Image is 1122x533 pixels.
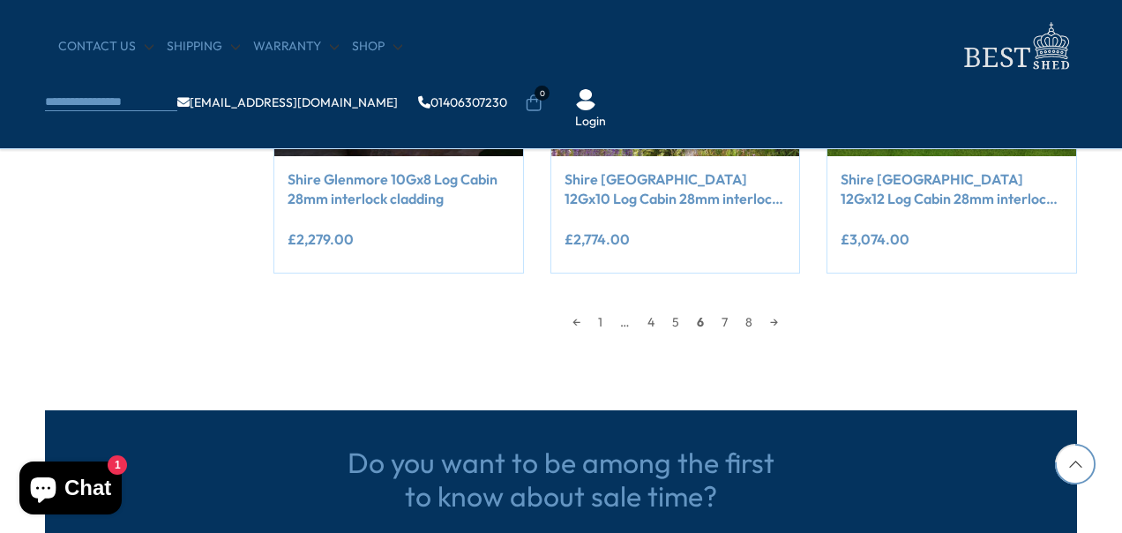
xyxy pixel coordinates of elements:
a: 4 [639,309,663,335]
a: 0 [525,94,542,112]
a: Shire [GEOGRAPHIC_DATA] 12Gx12 Log Cabin 28mm interlock cladding [841,169,1063,209]
a: 01406307230 [418,96,507,109]
a: 8 [737,309,761,335]
a: Shire Glenmore 10Gx8 Log Cabin 28mm interlock cladding [288,169,510,209]
ins: £2,774.00 [565,232,630,246]
a: ← [564,309,589,335]
a: Login [575,113,606,131]
a: [EMAIL_ADDRESS][DOMAIN_NAME] [177,96,398,109]
img: User Icon [575,89,596,110]
a: Shop [352,38,402,56]
a: 5 [663,309,688,335]
span: … [611,309,639,335]
a: Warranty [253,38,339,56]
inbox-online-store-chat: Shopify online store chat [14,462,127,519]
a: Shipping [167,38,240,56]
ins: £2,279.00 [288,232,354,246]
a: 7 [713,309,737,335]
ins: £3,074.00 [841,232,909,246]
span: 0 [535,86,550,101]
img: logo [954,18,1077,75]
a: 1 [589,309,611,335]
span: 6 [688,309,713,335]
a: Shire [GEOGRAPHIC_DATA] 12Gx10 Log Cabin 28mm interlock cladding [565,169,787,209]
a: CONTACT US [58,38,153,56]
a: → [761,309,787,335]
h3: Do you want to be among the first to know about sale time? [340,446,782,514]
